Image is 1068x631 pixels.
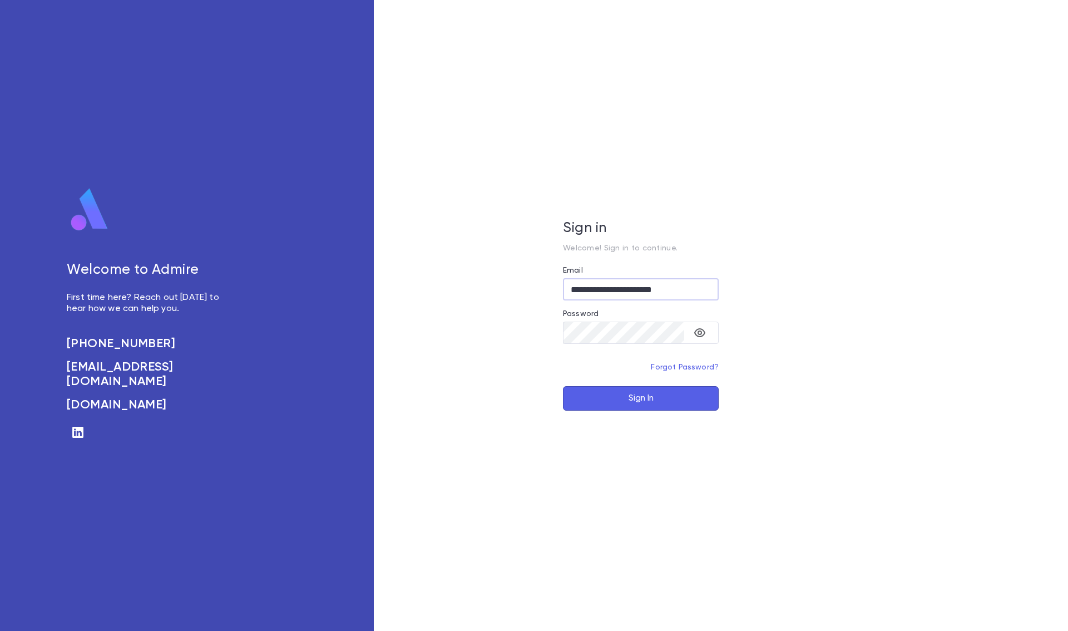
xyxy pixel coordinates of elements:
a: Forgot Password? [651,363,719,371]
a: [PHONE_NUMBER] [67,337,231,351]
p: Welcome! Sign in to continue. [563,244,719,253]
a: [DOMAIN_NAME] [67,398,231,412]
button: toggle password visibility [689,322,711,344]
h5: Sign in [563,220,719,237]
label: Email [563,266,583,275]
a: [EMAIL_ADDRESS][DOMAIN_NAME] [67,360,231,389]
h5: Welcome to Admire [67,262,231,279]
label: Password [563,309,599,318]
button: Sign In [563,386,719,411]
img: logo [67,188,112,232]
p: First time here? Reach out [DATE] to hear how we can help you. [67,292,231,314]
